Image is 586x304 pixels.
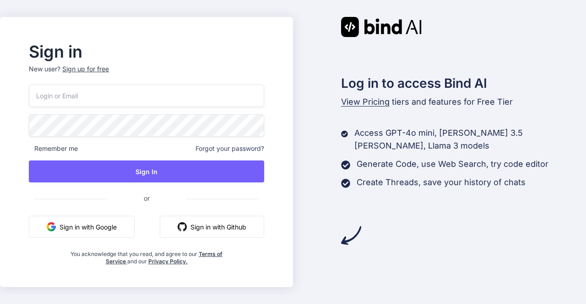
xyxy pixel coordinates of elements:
[341,225,361,245] img: arrow
[29,216,135,238] button: Sign in with Google
[357,176,526,189] p: Create Threads, save your history of chats
[29,85,264,107] input: Login or Email
[68,245,225,265] div: You acknowledge that you read, and agree to our and our
[195,144,264,153] span: Forgot your password?
[341,97,390,107] span: View Pricing
[341,17,422,37] img: Bind AI logo
[341,74,586,93] h2: Log in to access Bind AI
[341,96,586,108] p: tiers and features for Free Tier
[148,258,188,265] a: Privacy Policy.
[29,64,264,85] p: New user?
[29,44,264,59] h2: Sign in
[29,144,78,153] span: Remember me
[29,160,264,182] button: Sign In
[106,251,223,265] a: Terms of Service
[354,127,586,152] p: Access GPT-4o mini, [PERSON_NAME] 3.5 [PERSON_NAME], Llama 3 models
[47,222,56,231] img: google
[62,64,109,74] div: Sign up for free
[160,216,264,238] button: Sign in with Github
[357,158,548,171] p: Generate Code, use Web Search, try code editor
[178,222,187,231] img: github
[107,187,186,209] span: or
